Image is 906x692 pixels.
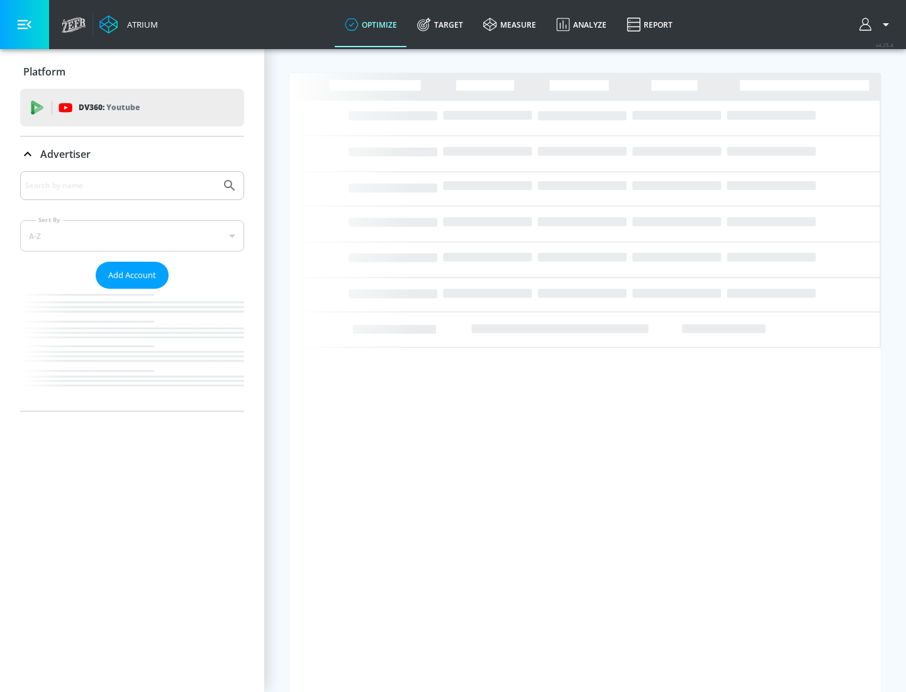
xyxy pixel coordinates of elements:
span: v 4.25.4 [876,42,893,48]
a: Report [617,2,683,47]
div: Atrium [122,19,158,30]
label: Sort By [36,216,63,224]
a: Analyze [546,2,617,47]
a: optimize [335,2,407,47]
a: Atrium [99,15,158,34]
p: Platform [23,65,65,79]
nav: list of Advertiser [20,289,244,411]
p: Youtube [106,101,140,114]
input: Search by name [25,177,216,194]
div: Platform [20,54,244,89]
button: Add Account [96,262,169,289]
div: Advertiser [20,137,244,172]
div: A-Z [20,220,244,252]
p: Advertiser [40,147,91,161]
a: Target [407,2,473,47]
a: measure [473,2,546,47]
div: DV360: Youtube [20,89,244,126]
div: Advertiser [20,171,244,411]
span: Add Account [108,268,156,282]
p: DV360: [79,101,140,114]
